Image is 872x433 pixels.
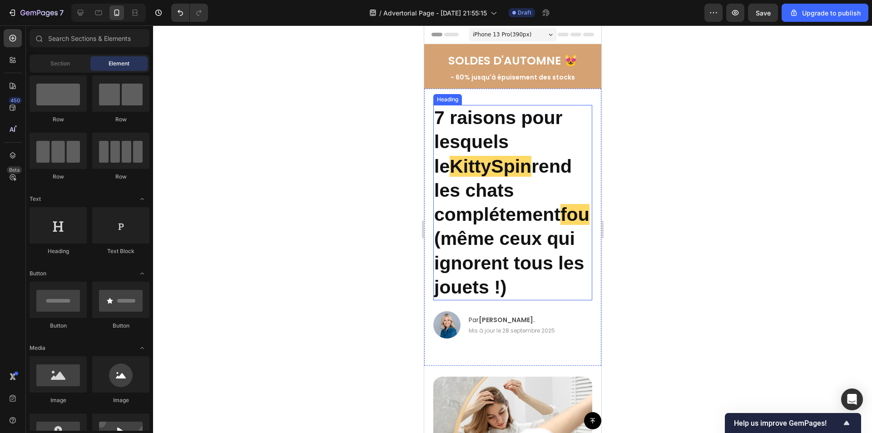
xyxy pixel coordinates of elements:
[92,247,149,255] div: Text Block
[92,115,149,124] div: Row
[30,322,87,330] div: Button
[424,25,601,433] iframe: Design area
[92,173,149,181] div: Row
[92,396,149,404] div: Image
[383,8,487,18] span: Advertorial Page - [DATE] 21:55:15
[748,4,778,22] button: Save
[50,60,70,68] span: Section
[9,351,168,426] img: gempages_432750572815254551-8e241309-2934-4a82-8ee7-3297b828f1e9.png
[30,247,87,255] div: Heading
[171,4,208,22] div: Undo/Redo
[135,192,149,206] span: Toggle open
[59,7,64,18] p: 7
[30,115,87,124] div: Row
[30,29,149,47] input: Search Sections & Elements
[9,97,22,104] div: 450
[30,396,87,404] div: Image
[734,419,841,428] span: Help us improve GemPages!
[734,418,852,428] button: Show survey - Help us improve GemPages!
[92,322,149,330] div: Button
[756,9,771,17] span: Save
[7,166,22,174] div: Beta
[782,4,868,22] button: Upgrade to publish
[379,8,381,18] span: /
[30,269,46,278] span: Button
[30,344,45,352] span: Media
[518,9,531,17] span: Draft
[30,195,41,203] span: Text
[789,8,861,18] div: Upgrade to publish
[30,173,87,181] div: Row
[135,341,149,355] span: Toggle open
[135,266,149,281] span: Toggle open
[109,60,129,68] span: Element
[4,4,68,22] button: 7
[841,388,863,410] div: Open Intercom Messenger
